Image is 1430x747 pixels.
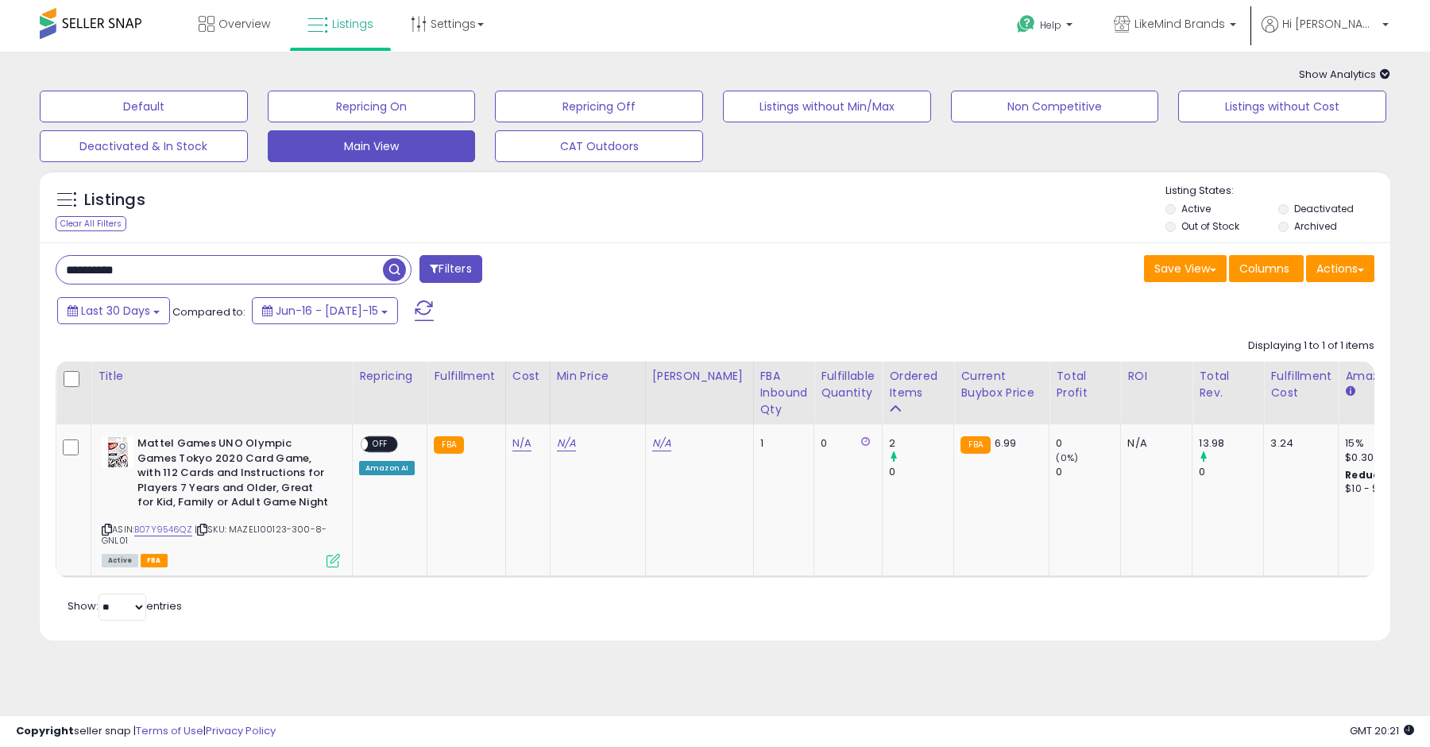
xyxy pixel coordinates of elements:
[1016,14,1036,34] i: Get Help
[1056,368,1114,401] div: Total Profit
[512,368,543,385] div: Cost
[1270,436,1326,451] div: 3.24
[1345,385,1355,399] small: Amazon Fees.
[1056,451,1078,464] small: (0%)
[1056,465,1120,479] div: 0
[57,297,170,324] button: Last 30 Days
[1004,2,1088,52] a: Help
[1127,368,1185,385] div: ROI
[434,436,463,454] small: FBA
[1178,91,1386,122] button: Listings without Cost
[276,303,378,319] span: Jun-16 - [DATE]-15
[368,438,393,451] span: OFF
[332,16,373,32] span: Listings
[760,368,808,418] div: FBA inbound Qty
[98,368,346,385] div: Title
[1127,436,1180,451] div: N/A
[723,91,931,122] button: Listings without Min/Max
[1181,202,1211,215] label: Active
[252,297,398,324] button: Jun-16 - [DATE]-15
[889,465,953,479] div: 0
[1262,16,1389,52] a: Hi [PERSON_NAME]
[1239,261,1289,277] span: Columns
[134,523,192,536] a: B07Y9546QZ
[652,435,671,451] a: N/A
[1144,255,1227,282] button: Save View
[1306,255,1374,282] button: Actions
[84,189,145,211] h5: Listings
[512,435,531,451] a: N/A
[495,91,703,122] button: Repricing Off
[951,91,1159,122] button: Non Competitive
[1294,219,1337,233] label: Archived
[1056,436,1120,451] div: 0
[419,255,481,283] button: Filters
[889,368,947,401] div: Ordered Items
[359,461,415,475] div: Amazon AI
[1199,465,1263,479] div: 0
[359,368,420,385] div: Repricing
[268,91,476,122] button: Repricing On
[1282,16,1378,32] span: Hi [PERSON_NAME]
[172,304,245,319] span: Compared to:
[960,436,990,454] small: FBA
[889,436,953,451] div: 2
[1165,184,1389,199] p: Listing States:
[141,554,168,567] span: FBA
[821,436,870,451] div: 0
[995,435,1017,451] span: 6.99
[1199,368,1257,401] div: Total Rev.
[56,216,126,231] div: Clear All Filters
[137,436,330,514] b: Mattel Games UNO Olympic Games Tokyo 2020 Card Game, with 112 Cards and Instructions for Players ...
[102,436,340,566] div: ASIN:
[760,436,802,451] div: 1
[1299,67,1390,82] span: Show Analytics
[40,130,248,162] button: Deactivated & In Stock
[68,598,182,613] span: Show: entries
[1134,16,1225,32] span: LikeMind Brands
[1294,202,1354,215] label: Deactivated
[821,368,875,401] div: Fulfillable Quantity
[1248,339,1374,354] div: Displaying 1 to 1 of 1 items
[557,368,639,385] div: Min Price
[495,130,703,162] button: CAT Outdoors
[81,303,150,319] span: Last 30 Days
[652,368,747,385] div: [PERSON_NAME]
[40,91,248,122] button: Default
[1270,368,1331,401] div: Fulfillment Cost
[1040,18,1061,32] span: Help
[1199,436,1263,451] div: 13.98
[102,436,133,468] img: 517oNj+76UL._SL40_.jpg
[102,523,327,547] span: | SKU: MAZEL100123-300-8-GNL01
[557,435,576,451] a: N/A
[218,16,270,32] span: Overview
[268,130,476,162] button: Main View
[102,554,138,567] span: All listings currently available for purchase on Amazon
[434,368,498,385] div: Fulfillment
[1229,255,1304,282] button: Columns
[960,368,1042,401] div: Current Buybox Price
[1181,219,1239,233] label: Out of Stock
